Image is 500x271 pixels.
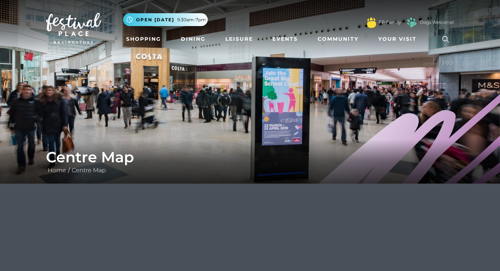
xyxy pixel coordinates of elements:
[123,32,164,46] a: Shopping
[420,19,454,26] a: Dogs Welcome!
[269,32,301,46] a: Events
[46,167,68,174] a: Home
[378,35,417,43] span: Your Visit
[315,32,361,46] a: Community
[46,13,101,44] img: Festival Place Logo
[136,17,174,23] span: Open [DATE]
[222,32,256,46] a: Leisure
[123,13,208,26] button: Open [DATE] 9.30am-7pm
[379,19,401,26] a: FP Family
[178,32,208,46] a: Dining
[46,148,454,166] h1: Centre Map
[375,32,423,46] a: Your Visit
[70,167,108,174] a: Centre Map
[40,148,460,175] div: /
[177,17,206,23] span: 9.30am-7pm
